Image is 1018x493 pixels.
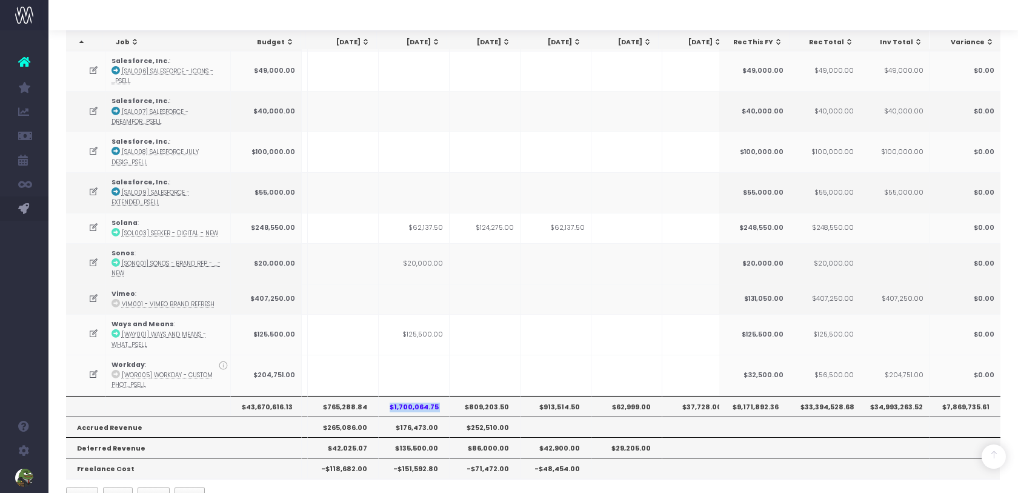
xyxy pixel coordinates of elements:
div: [DATE] [388,38,441,47]
th: -$48,454.00 [521,458,591,478]
td: $100,000.00 [789,132,860,172]
th: Sep 25: activate to sort column ascending [306,31,376,54]
abbr: VIM001 - Vimeo Brand Refresh [122,300,215,308]
th: $252,510.00 [450,417,521,437]
td: $40,000.00 [719,91,790,132]
td: : [105,51,231,92]
td: $56,500.00 [789,355,860,395]
th: -$71,472.00 [450,458,521,478]
div: [DATE] [599,38,652,47]
th: $33,394,528.68 [789,396,860,417]
td: $125,500.00 [719,314,790,355]
td: $407,250.00 [231,284,302,314]
th: Rec This FY: activate to sort column ascending [719,31,790,54]
td: $0.00 [930,284,1000,314]
td: : [105,132,231,172]
th: $913,514.50 [521,396,591,417]
td: $0.00 [930,51,1000,92]
th: Freelance Cost [66,458,302,478]
td: $100,000.00 [231,132,302,172]
td: $125,500.00 [379,314,450,355]
abbr: [SAL009] Salesforce - Extended July Support - Brand - Upsell [111,189,190,206]
strong: Ways and Means [111,320,174,329]
th: $7,869,735.61 [930,396,1000,417]
td: : [105,172,231,213]
strong: Vimeo [111,289,135,298]
td: $32,500.00 [719,355,790,395]
td: $0.00 [930,91,1000,132]
th: $43,670,616.13 [231,396,302,417]
td: $124,275.00 [450,213,521,243]
th: $1,700,064.75 [379,396,450,417]
td: $0.00 [930,314,1000,355]
div: [DATE] [317,38,370,47]
div: [DATE] [458,38,511,47]
th: Deferred Revenue [66,437,302,458]
td: $40,000.00 [789,91,860,132]
td: $131,050.00 [719,284,790,314]
th: $29,205.00 [591,437,662,458]
th: Accrued Revenue [66,417,302,437]
strong: Sonos [111,249,135,258]
img: images/default_profile_image.png [15,469,33,487]
td: $0.00 [930,172,1000,213]
td: $204,751.00 [231,355,302,395]
td: : [105,355,231,395]
strong: Salesforce, Inc. [111,56,169,65]
td: $0.00 [930,132,1000,172]
td: $40,000.00 [231,91,302,132]
abbr: [SAL007] Salesforce - Dreamforce Sprint - Brand - Upsell [111,108,188,126]
div: Budget [242,38,294,47]
td: $248,550.00 [231,213,302,243]
td: $55,000.00 [231,172,302,213]
th: $176,473.00 [379,417,450,437]
td: $0.00 [930,243,1000,284]
td: $125,500.00 [789,314,860,355]
td: $100,000.00 [719,132,790,172]
th: $86,000.00 [450,437,521,458]
th: Jan 26: activate to sort column ascending [588,31,659,54]
th: $37,728.00 [662,396,733,417]
strong: Solana [111,218,138,227]
td: $248,550.00 [719,213,790,243]
strong: Salesforce, Inc. [111,137,169,146]
td: $248,550.00 [789,213,860,243]
th: $42,900.00 [521,437,591,458]
th: $765,288.84 [308,396,379,417]
td: $62,137.50 [521,213,591,243]
th: -$151,592.80 [379,458,450,478]
div: [DATE] [670,38,722,47]
td: $20,000.00 [719,243,790,284]
th: $9,171,892.36 [719,396,790,417]
th: Inv Total: activate to sort column ascending [859,31,930,54]
div: Variance [941,38,994,47]
th: $62,999.00 [591,396,662,417]
th: $42,025.07 [308,437,379,458]
td: $20,000.00 [789,243,860,284]
abbr: [SON001] Sonos - Brand RFP - Brand - New [111,260,221,277]
div: Rec Total [800,38,853,47]
abbr: [SOL003] Seeker - Digital - New [122,229,218,237]
td: : [105,91,231,132]
td: $49,000.00 [231,51,302,92]
td: : [105,314,231,355]
abbr: [SAL008] Salesforce July Design Support - Brand - Upsell [111,148,199,166]
abbr: [SAL006] Salesforce - Icons - Brand - Upsell [111,67,213,85]
td: $125,500.00 [231,314,302,355]
div: Inv Total [870,38,923,47]
td: $55,000.00 [789,172,860,213]
strong: Salesforce, Inc. [111,96,169,106]
th: -$118,682.00 [308,458,379,478]
th: Feb 26: activate to sort column ascending [659,31,729,54]
td: $20,000.00 [231,243,302,284]
td: $55,000.00 [859,172,930,213]
strong: Salesforce, Inc. [111,178,169,187]
th: $809,203.50 [450,396,521,417]
div: Rec This FY [730,38,783,47]
th: Budget: activate to sort column ascending [231,31,301,54]
div: Job [116,38,227,47]
th: Nov 25: activate to sort column ascending [447,31,517,54]
td: $49,000.00 [789,51,860,92]
td: : [105,243,231,284]
th: $265,086.00 [308,417,379,437]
